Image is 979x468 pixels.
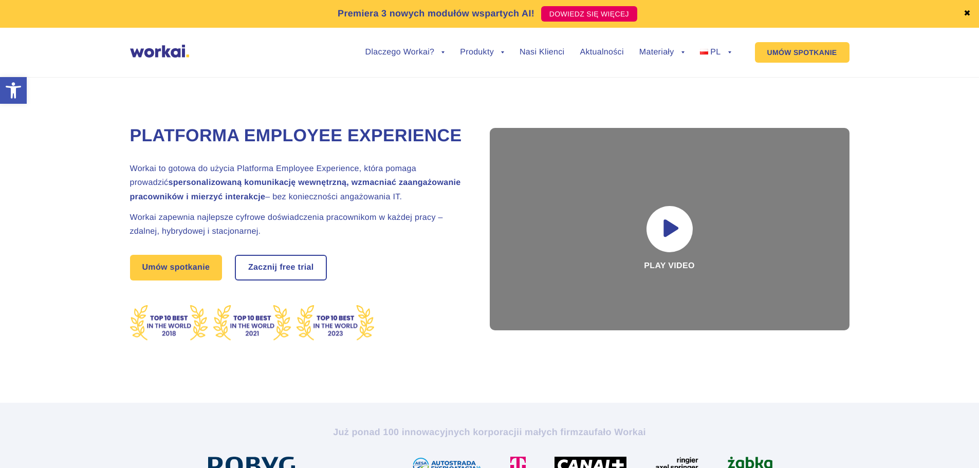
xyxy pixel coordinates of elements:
a: Zacznij free trial [236,256,326,279]
a: Produkty [460,48,504,57]
p: Premiera 3 nowych modułów wspartych AI! [338,7,534,21]
h2: Workai to gotowa do użycia Platforma Employee Experience, która pomaga prowadzić – bez koniecznoś... [130,162,464,204]
a: Aktualności [580,48,623,57]
a: Dlaczego Workai? [365,48,445,57]
span: PL [710,48,721,57]
div: Play video [490,128,849,330]
a: Materiały [639,48,685,57]
a: Umów spotkanie [130,255,223,280]
i: i małych firm [519,427,578,437]
a: ✖ [964,10,971,18]
strong: spersonalizowaną komunikację wewnętrzną, wzmacniać zaangażowanie pracowników i mierzyć interakcje [130,178,461,201]
h2: Już ponad 100 innowacyjnych korporacji zaufało Workai [205,426,775,438]
a: UMÓW SPOTKANIE [755,42,849,63]
h1: Platforma Employee Experience [130,124,464,148]
h2: Workai zapewnia najlepsze cyfrowe doświadczenia pracownikom w każdej pracy – zdalnej, hybrydowej ... [130,211,464,238]
a: DOWIEDZ SIĘ WIĘCEJ [541,6,637,22]
a: Nasi Klienci [520,48,564,57]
